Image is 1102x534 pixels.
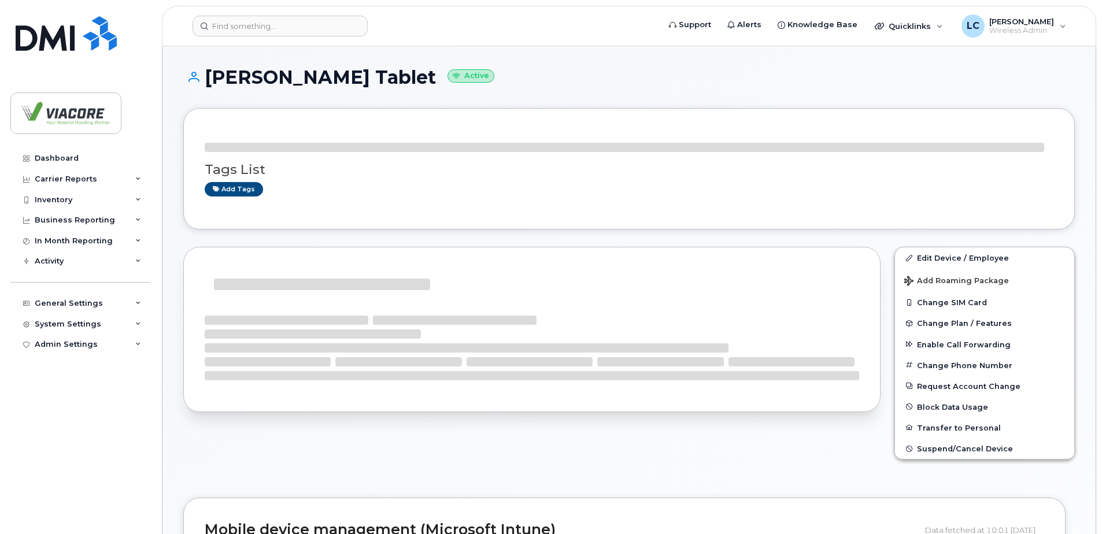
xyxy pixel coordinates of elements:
a: Edit Device / Employee [895,247,1074,268]
button: Enable Call Forwarding [895,334,1074,355]
button: Request Account Change [895,376,1074,396]
button: Block Data Usage [895,396,1074,417]
span: Add Roaming Package [904,276,1009,287]
h1: [PERSON_NAME] Tablet [183,67,1075,87]
button: Transfer to Personal [895,417,1074,438]
h3: Tags List [205,162,1053,177]
span: Change Plan / Features [917,319,1012,328]
button: Add Roaming Package [895,268,1074,292]
button: Suspend/Cancel Device [895,438,1074,459]
span: Suspend/Cancel Device [917,444,1013,453]
a: Add tags [205,182,263,196]
small: Active [448,69,494,83]
button: Change SIM Card [895,292,1074,313]
button: Change Plan / Features [895,313,1074,333]
button: Change Phone Number [895,355,1074,376]
span: Enable Call Forwarding [917,340,1011,348]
